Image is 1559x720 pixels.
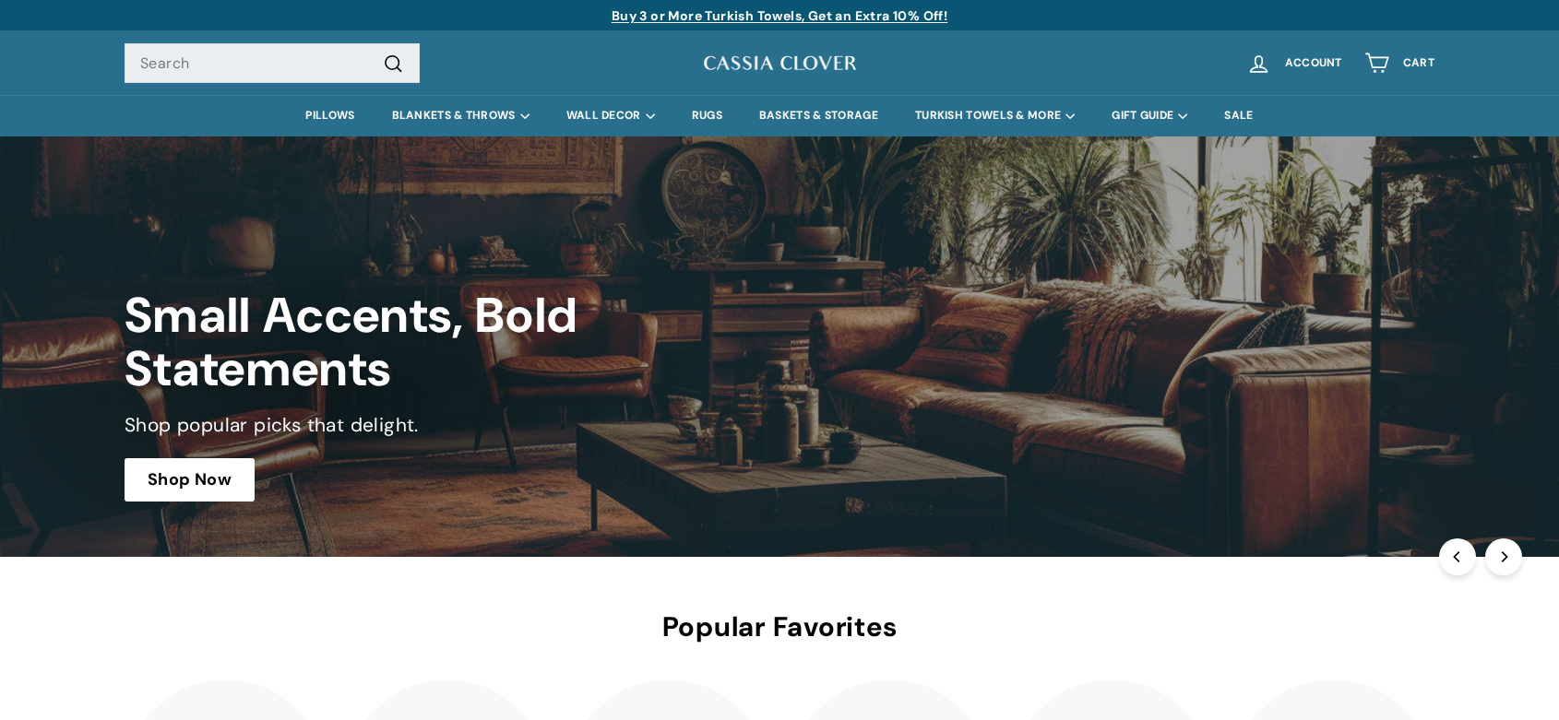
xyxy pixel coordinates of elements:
button: Next [1485,538,1522,575]
summary: BLANKETS & THROWS [374,95,548,136]
button: Previous [1439,538,1476,575]
a: SALE [1206,95,1271,136]
a: Buy 3 or More Turkish Towels, Get an Extra 10% Off! [612,7,947,24]
summary: WALL DECOR [548,95,673,136]
a: RUGS [673,95,741,136]
a: BASKETS & STORAGE [741,95,897,136]
a: PILLOWS [287,95,373,136]
span: Account [1285,57,1342,69]
h2: Popular Favorites [125,612,1434,643]
div: Primary [88,95,1471,136]
a: Cart [1353,36,1446,90]
summary: GIFT GUIDE [1093,95,1206,136]
span: Cart [1403,57,1434,69]
summary: TURKISH TOWELS & MORE [897,95,1093,136]
input: Search [125,43,420,84]
a: Account [1235,36,1353,90]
